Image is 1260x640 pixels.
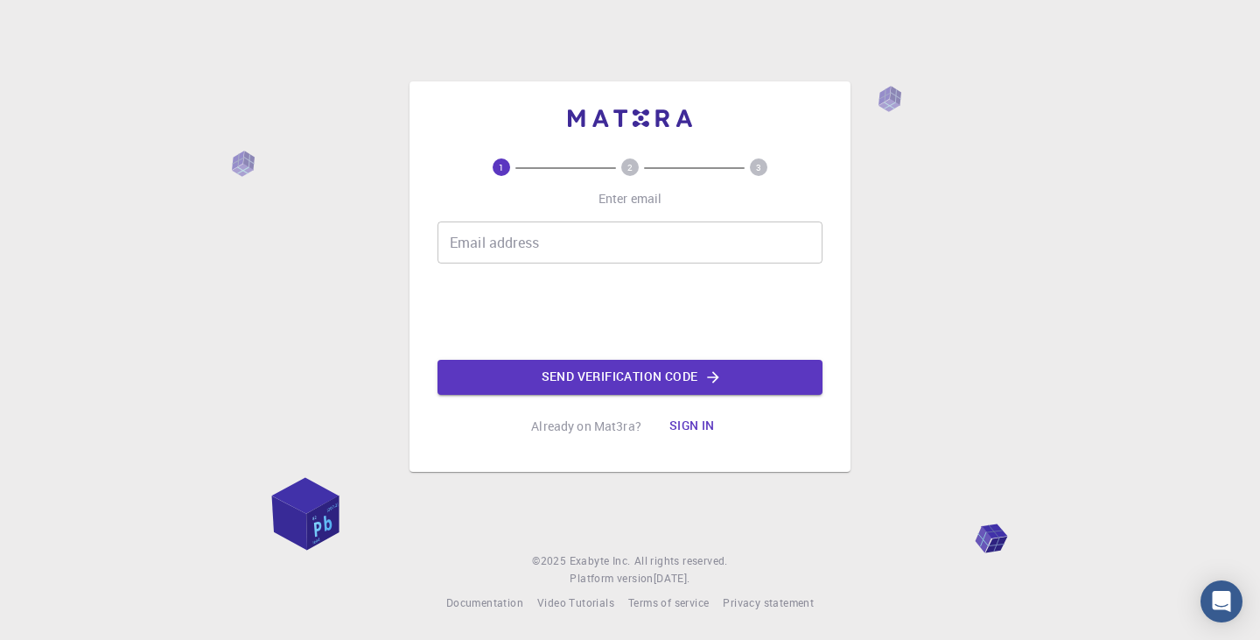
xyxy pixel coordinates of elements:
[532,552,569,570] span: © 2025
[497,278,763,346] iframe: reCAPTCHA
[1200,580,1242,622] div: Open Intercom Messenger
[627,161,633,173] text: 2
[570,553,631,567] span: Exabyte Inc.
[756,161,761,173] text: 3
[437,360,822,395] button: Send verification code
[634,552,728,570] span: All rights reserved.
[628,594,709,612] a: Terms of service
[654,570,690,587] a: [DATE].
[537,595,614,609] span: Video Tutorials
[655,409,729,444] button: Sign in
[723,594,814,612] a: Privacy statement
[499,161,504,173] text: 1
[570,552,631,570] a: Exabyte Inc.
[598,190,662,207] p: Enter email
[446,594,523,612] a: Documentation
[446,595,523,609] span: Documentation
[628,595,709,609] span: Terms of service
[531,418,641,435] p: Already on Mat3ra?
[654,571,690,585] span: [DATE] .
[723,595,814,609] span: Privacy statement
[570,570,653,587] span: Platform version
[537,594,614,612] a: Video Tutorials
